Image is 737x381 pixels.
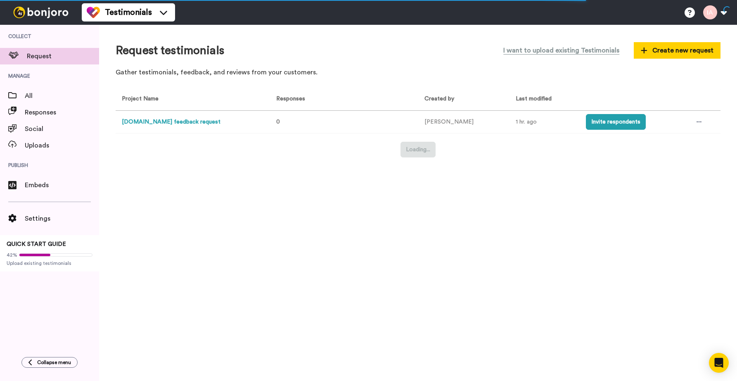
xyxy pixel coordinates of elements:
[25,180,99,190] span: Embeds
[709,353,729,373] div: Open Intercom Messenger
[25,214,99,224] span: Settings
[634,42,720,59] button: Create new request
[7,252,17,258] span: 42%
[105,7,152,18] span: Testimonials
[7,241,66,247] span: QUICK START GUIDE
[25,140,99,150] span: Uploads
[122,118,220,126] button: [DOMAIN_NAME] feedback request
[276,119,280,125] span: 0
[25,91,99,101] span: All
[503,45,619,55] span: I want to upload existing Testimonials
[25,107,99,117] span: Responses
[25,124,99,134] span: Social
[418,88,510,111] th: Created by
[497,41,626,60] button: I want to upload existing Testimonials
[586,114,646,130] button: Invite respondents
[21,357,78,368] button: Collapse menu
[400,142,436,157] button: Loading...
[510,88,580,111] th: Last modified
[10,7,72,18] img: bj-logo-header-white.svg
[37,359,71,366] span: Collapse menu
[7,260,92,267] span: Upload existing testimonials
[418,111,510,133] td: [PERSON_NAME]
[27,51,99,61] span: Request
[510,111,580,133] td: 1 hr. ago
[116,88,267,111] th: Project Name
[116,44,224,57] h1: Request testimonials
[641,45,713,55] span: Create new request
[116,68,720,77] p: Gather testimonials, feedback, and reviews from your customers.
[87,6,100,19] img: tm-color.svg
[273,96,305,102] span: Responses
